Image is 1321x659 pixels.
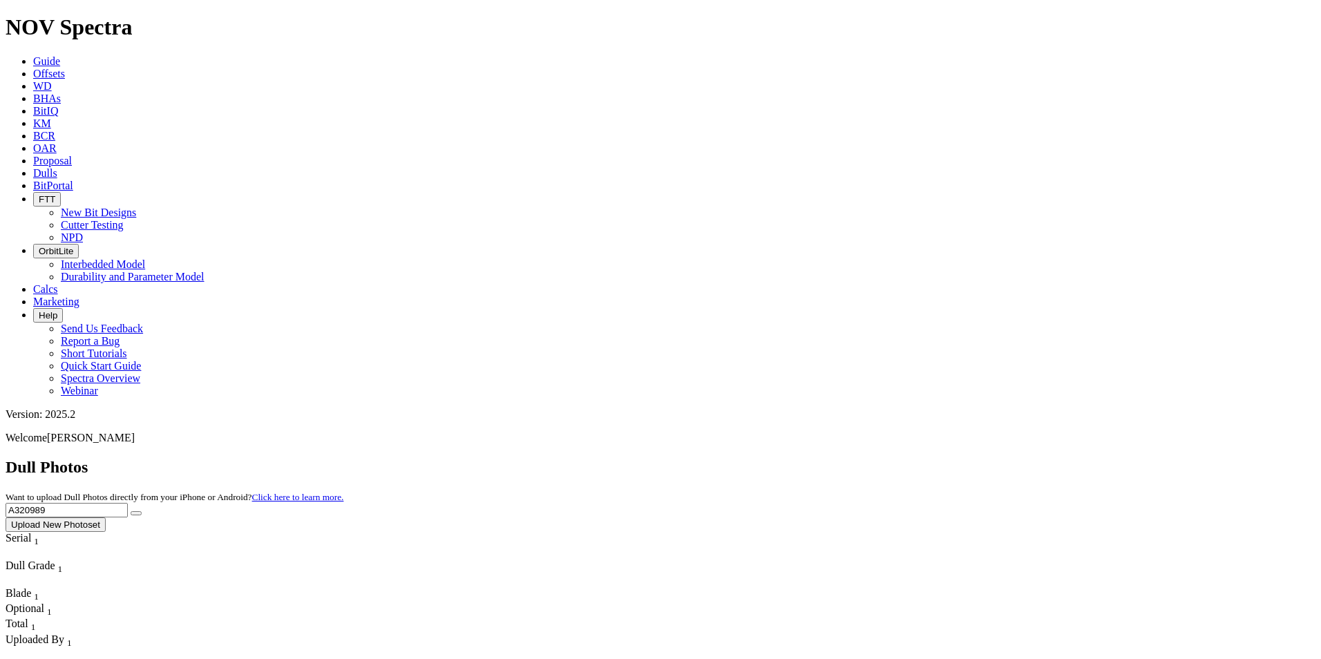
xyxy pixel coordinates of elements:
button: FTT [33,192,61,207]
div: Column Menu [6,547,64,560]
span: Blade [6,587,31,599]
sub: 1 [67,638,72,648]
sub: 1 [34,536,39,546]
sub: 1 [31,622,36,633]
a: Webinar [61,385,98,397]
a: Spectra Overview [61,372,140,384]
div: Version: 2025.2 [6,408,1315,421]
div: Sort None [6,560,102,587]
a: KM [33,117,51,129]
span: FTT [39,194,55,204]
a: WD [33,80,52,92]
div: Uploaded By Sort None [6,633,135,649]
div: Sort None [6,587,54,602]
span: Optional [6,602,44,614]
span: Sort None [34,532,39,544]
div: Optional Sort None [6,602,54,618]
a: OAR [33,142,57,154]
div: Sort None [6,602,54,618]
span: Total [6,618,28,629]
small: Want to upload Dull Photos directly from your iPhone or Android? [6,492,343,502]
button: OrbitLite [33,244,79,258]
div: Column Menu [6,575,102,587]
p: Welcome [6,432,1315,444]
span: Sort None [34,587,39,599]
a: Report a Bug [61,335,120,347]
h2: Dull Photos [6,458,1315,477]
a: Offsets [33,68,65,79]
span: Sort None [67,633,72,645]
a: NPD [61,231,83,243]
a: BitPortal [33,180,73,191]
span: Help [39,310,57,321]
sub: 1 [58,564,63,574]
div: Total Sort None [6,618,54,633]
a: Proposal [33,155,72,166]
a: Guide [33,55,60,67]
span: Uploaded By [6,633,64,645]
a: Durability and Parameter Model [61,271,205,283]
div: Blade Sort None [6,587,54,602]
input: Search Serial Number [6,503,128,517]
a: Interbedded Model [61,258,145,270]
a: BHAs [33,93,61,104]
span: Sort None [58,560,63,571]
button: Help [33,308,63,323]
a: BCR [33,130,55,142]
a: Cutter Testing [61,219,124,231]
a: Send Us Feedback [61,323,143,334]
div: Dull Grade Sort None [6,560,102,575]
sub: 1 [47,607,52,617]
h1: NOV Spectra [6,15,1315,40]
a: BitIQ [33,105,58,117]
div: Sort None [6,532,64,560]
span: Sort None [47,602,52,614]
a: New Bit Designs [61,207,136,218]
div: Serial Sort None [6,532,64,547]
span: Dull Grade [6,560,55,571]
span: Serial [6,532,31,544]
span: [PERSON_NAME] [47,432,135,443]
a: Short Tutorials [61,347,127,359]
a: Quick Start Guide [61,360,141,372]
span: Sort None [31,618,36,629]
sub: 1 [34,591,39,602]
a: Calcs [33,283,58,295]
span: OrbitLite [39,246,73,256]
a: Dulls [33,167,57,179]
div: Sort None [6,618,54,633]
button: Upload New Photoset [6,517,106,532]
a: Click here to learn more. [252,492,344,502]
a: Marketing [33,296,79,307]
